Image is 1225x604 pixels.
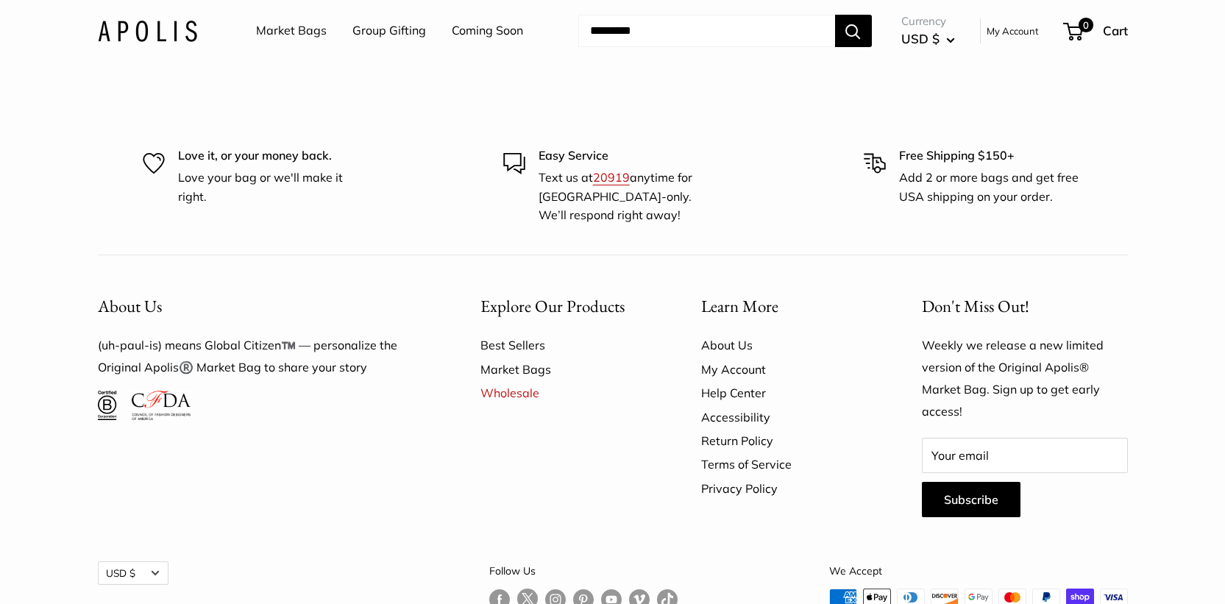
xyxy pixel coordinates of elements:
[480,295,625,317] span: Explore Our Products
[539,168,722,225] p: Text us at anytime for [GEOGRAPHIC_DATA]-only. We’ll respond right away!
[922,335,1128,423] p: Weekly we release a new limited version of the Original Apolis® Market Bag. Sign up to get early ...
[98,20,197,41] img: Apolis
[98,292,429,321] button: About Us
[98,561,168,585] button: USD $
[1103,23,1128,38] span: Cart
[480,358,650,381] a: Market Bags
[701,333,870,357] a: About Us
[1078,18,1093,32] span: 0
[352,20,426,42] a: Group Gifting
[480,333,650,357] a: Best Sellers
[901,31,940,46] span: USD $
[98,335,429,379] p: (uh-paul-is) means Global Citizen™️ — personalize the Original Apolis®️ Market Bag to share your ...
[178,168,362,206] p: Love your bag or we'll make it right.
[701,358,870,381] a: My Account
[489,561,678,580] p: Follow Us
[539,146,722,166] p: Easy Service
[901,11,955,32] span: Currency
[835,15,872,47] button: Search
[922,482,1020,517] button: Subscribe
[256,20,327,42] a: Market Bags
[480,381,650,405] a: Wholesale
[899,146,1083,166] p: Free Shipping $150+
[701,452,870,476] a: Terms of Service
[701,405,870,429] a: Accessibility
[901,27,955,51] button: USD $
[922,292,1128,321] p: Don't Miss Out!
[98,295,162,317] span: About Us
[701,429,870,452] a: Return Policy
[829,561,1128,580] p: We Accept
[701,292,870,321] button: Learn More
[578,15,835,47] input: Search...
[593,170,630,185] a: 20919
[987,22,1039,40] a: My Account
[480,292,650,321] button: Explore Our Products
[701,381,870,405] a: Help Center
[178,146,362,166] p: Love it, or your money back.
[1065,19,1128,43] a: 0 Cart
[132,391,190,420] img: Council of Fashion Designers of America Member
[98,391,118,420] img: Certified B Corporation
[452,20,523,42] a: Coming Soon
[701,477,870,500] a: Privacy Policy
[899,168,1083,206] p: Add 2 or more bags and get free USA shipping on your order.
[701,295,778,317] span: Learn More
